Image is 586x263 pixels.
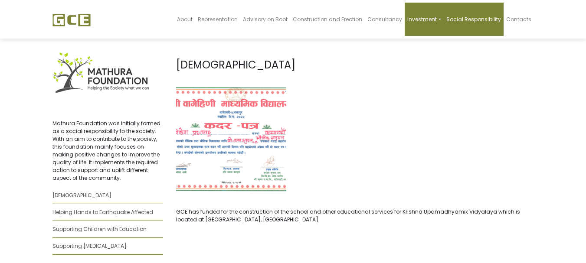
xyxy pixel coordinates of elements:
a: Advisory on Boot [240,3,290,36]
p: Mathura Foundation was initially formed as a social responsibility to the society. With an aim to... [52,120,163,182]
span: Advisory on Boot [243,16,288,23]
img: mathura.png [52,52,149,93]
span: Investment [407,16,437,23]
a: About [174,3,195,36]
a: Supporting [MEDICAL_DATA] [52,238,163,255]
p: GCE has funded for the construction of the school and other educational services for Krishna Upam... [176,208,534,224]
span: Social Responsibility [446,16,501,23]
span: About [177,16,193,23]
a: Supporting Children with Education [52,221,163,238]
span: Representation [198,16,238,23]
a: Consultancy [365,3,405,36]
span: Consultancy [367,16,402,23]
span: Contacts [506,16,531,23]
span: Construction and Erection [293,16,362,23]
a: Social Responsibility [444,3,504,36]
img: Kadar-Cetificate.jpg [176,84,287,193]
a: [DEMOGRAPHIC_DATA] [52,187,163,204]
a: Contacts [504,3,534,36]
h1: [DEMOGRAPHIC_DATA] [176,59,534,71]
a: Representation [195,3,240,36]
a: Construction and Erection [290,3,365,36]
a: Helping Hands to Earthquake Affected [52,204,163,221]
img: GCE Group [52,13,91,26]
a: Investment [405,3,443,36]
